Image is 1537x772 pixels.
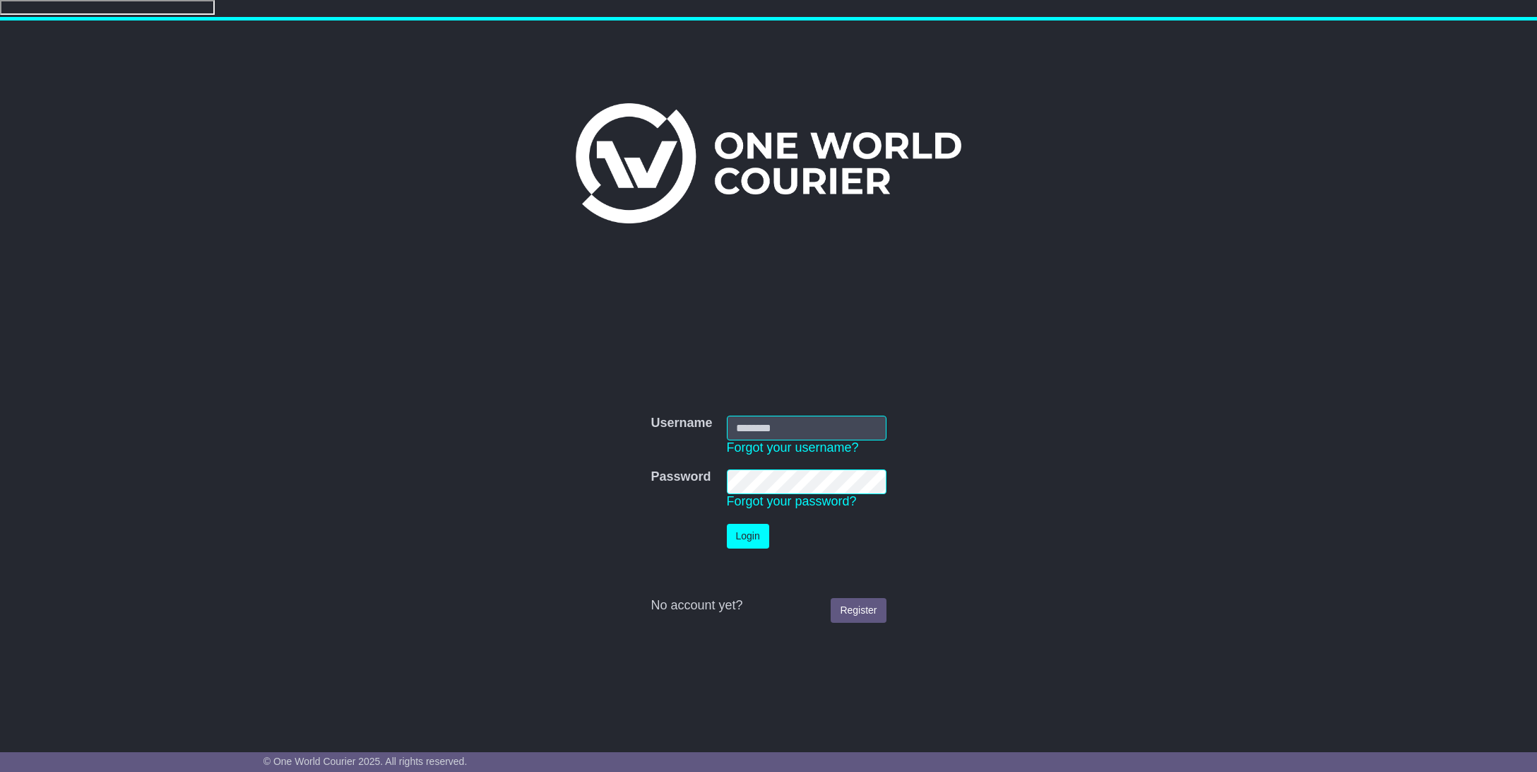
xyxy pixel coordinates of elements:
[263,756,468,767] span: © One World Courier 2025. All rights reserved.
[651,598,886,614] div: No account yet?
[651,469,711,485] label: Password
[727,440,859,455] a: Forgot your username?
[576,103,961,223] img: One World
[831,598,886,623] a: Register
[727,524,769,549] button: Login
[727,494,857,508] a: Forgot your password?
[651,416,712,431] label: Username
